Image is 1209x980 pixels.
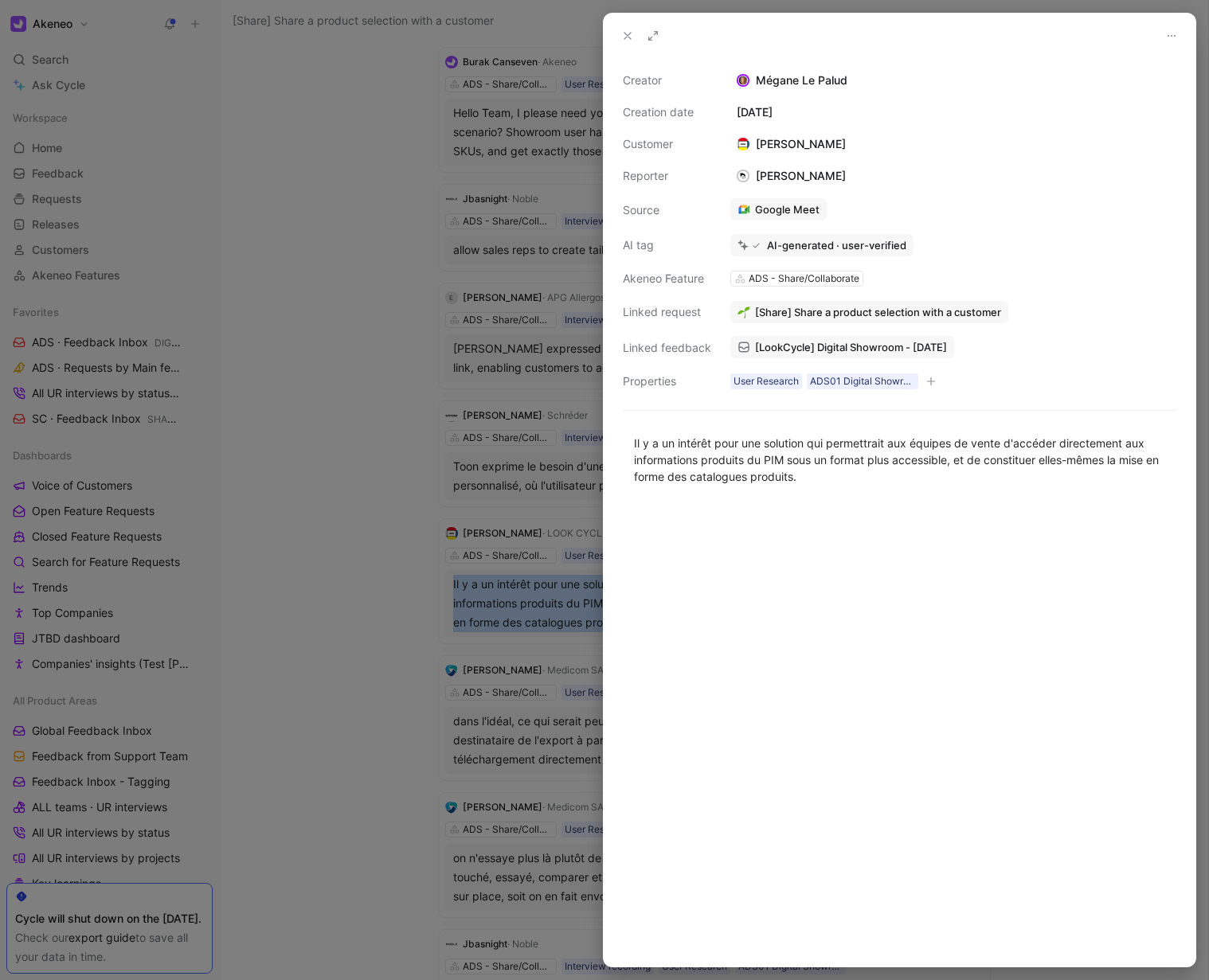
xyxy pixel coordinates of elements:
div: Properties [623,372,711,391]
div: Linked feedback [623,338,711,357]
img: logo [737,138,749,150]
div: [PERSON_NAME] [730,135,852,154]
div: Creation date [623,103,711,122]
div: User Research [734,373,799,389]
a: [LookCycle] Digital Showroom - [DATE] [730,336,954,358]
div: Akeneo Feature [623,269,711,288]
span: [Share] Share a product selection with a customer [755,305,1001,319]
a: Google Meet [730,198,827,221]
div: ADS - Share/Collaborate [749,271,859,287]
img: avatar [738,76,749,86]
div: Customer [623,135,711,154]
div: AI-generated · user-verified [767,238,906,252]
div: Reporter [623,166,711,185]
div: Il y a un intérêt pour une solution qui permettrait aux équipes de vente d'accéder directement au... [634,435,1165,485]
div: Linked request [623,303,711,322]
div: Creator [623,71,711,90]
span: [LookCycle] Digital Showroom - [DATE] [755,340,947,354]
button: 🌱[Share] Share a product selection with a customer [730,301,1008,323]
div: [DATE] [730,103,1176,122]
div: Mégane Le Palud [730,71,1176,90]
div: Source [623,201,711,220]
div: ADS01 Digital Showroom [810,373,915,389]
div: AI tag [623,236,711,255]
img: 🌱 [738,306,750,318]
div: [PERSON_NAME] [730,166,852,185]
img: avatar [738,171,749,182]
